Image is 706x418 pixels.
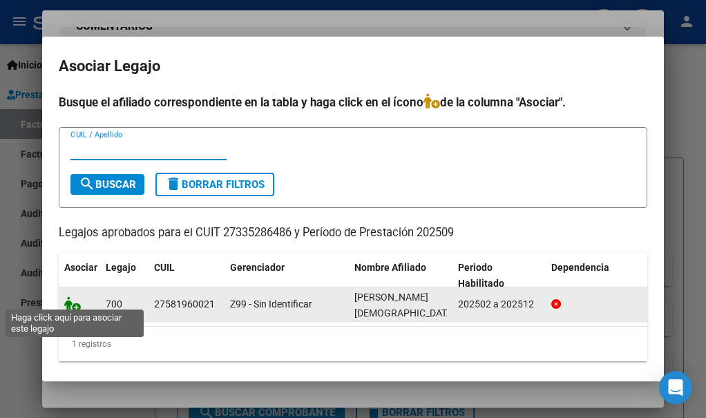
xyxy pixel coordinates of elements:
datatable-header-cell: Gerenciador [225,253,349,298]
span: Asociar [64,262,97,273]
datatable-header-cell: Periodo Habilitado [452,253,546,298]
datatable-header-cell: Dependencia [546,253,649,298]
div: 27581960021 [154,296,215,312]
button: Borrar Filtros [155,173,274,196]
span: 700 [106,298,122,310]
div: 202502 a 202512 [458,296,540,312]
div: 1 registros [59,327,647,361]
span: Dependencia [551,262,609,273]
span: Z99 - Sin Identificar [230,298,312,310]
p: Legajos aprobados para el CUIT 27335286486 y Período de Prestación 202509 [59,225,647,242]
span: Nombre Afiliado [354,262,426,273]
button: Buscar [70,174,144,195]
span: Periodo Habilitado [458,262,504,289]
datatable-header-cell: CUIL [149,253,225,298]
span: Gerenciador [230,262,285,273]
datatable-header-cell: Legajo [100,253,149,298]
span: Buscar [79,178,136,191]
h4: Busque el afiliado correspondiente en la tabla y haga click en el ícono de la columna "Asociar". [59,93,647,111]
mat-icon: delete [165,175,182,192]
span: ARIZMENDI JUANITA [354,292,455,319]
span: Borrar Filtros [165,178,265,191]
datatable-header-cell: Asociar [59,253,100,298]
div: Open Intercom Messenger [659,371,692,404]
span: CUIL [154,262,175,273]
datatable-header-cell: Nombre Afiliado [349,253,452,298]
mat-icon: search [79,175,95,192]
span: Legajo [106,262,136,273]
h2: Asociar Legajo [59,53,647,79]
